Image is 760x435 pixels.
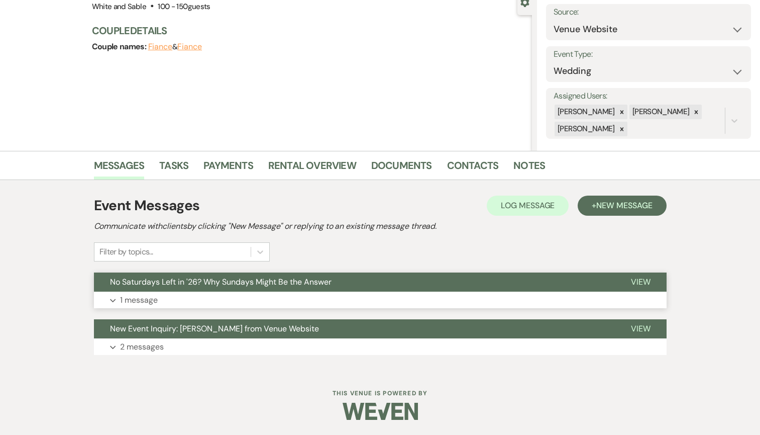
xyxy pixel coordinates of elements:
button: Fiance [148,43,173,51]
div: [PERSON_NAME] [629,105,691,119]
button: View [615,273,667,292]
button: View [615,319,667,338]
a: Contacts [447,157,499,180]
div: [PERSON_NAME] [555,105,616,119]
a: Rental Overview [268,157,356,180]
span: New Message [596,200,652,211]
div: [PERSON_NAME] [555,122,616,136]
span: View [631,323,650,334]
span: & [148,42,202,52]
a: Tasks [159,157,188,180]
a: Payments [203,157,253,180]
span: Log Message [501,200,555,211]
span: New Event Inquiry: [PERSON_NAME] from Venue Website [110,323,319,334]
a: Documents [371,157,432,180]
button: Log Message [487,196,569,216]
button: No Saturdays Left in '26? Why Sundays Might Be the Answer [94,273,615,292]
label: Event Type: [554,47,743,62]
span: 100 - 150 guests [158,2,210,12]
button: +New Message [578,196,666,216]
span: Couple names: [92,41,148,52]
p: 1 message [120,294,158,307]
a: Notes [513,157,545,180]
h1: Event Messages [94,195,200,216]
div: Filter by topics... [99,246,153,258]
button: New Event Inquiry: [PERSON_NAME] from Venue Website [94,319,615,338]
h3: Couple Details [92,24,522,38]
a: Messages [94,157,145,180]
button: 2 messages [94,338,667,356]
span: White and Sable [92,2,146,12]
button: 1 message [94,292,667,309]
p: 2 messages [120,340,164,354]
img: Weven Logo [343,394,418,429]
span: View [631,277,650,287]
button: Fiance [177,43,202,51]
label: Source: [554,5,743,20]
h2: Communicate with clients by clicking "New Message" or replying to an existing message thread. [94,220,667,232]
label: Assigned Users: [554,89,743,104]
span: No Saturdays Left in '26? Why Sundays Might Be the Answer [110,277,332,287]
